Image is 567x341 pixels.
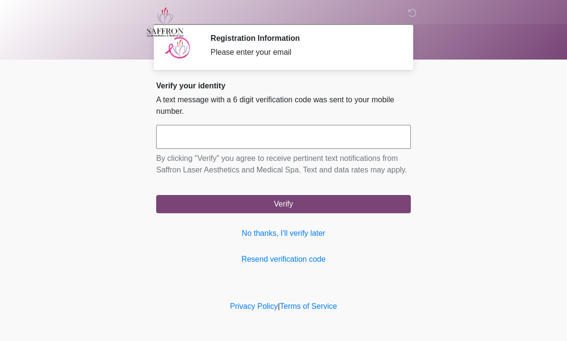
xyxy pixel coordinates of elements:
[156,254,411,265] a: Resend verification code
[156,94,411,117] p: A text message with a 6 digit verification code was sent to your mobile number.
[156,228,411,239] a: No thanks, I'll verify later
[156,81,411,90] h2: Verify your identity
[278,302,280,310] a: |
[156,153,411,176] p: By clicking "Verify" you agree to receive pertinent text notifications from Saffron Laser Aesthet...
[147,7,184,37] img: Saffron Laser Aesthetics and Medical Spa Logo
[210,47,396,58] div: Please enter your email
[280,302,337,310] a: Terms of Service
[156,195,411,213] button: Verify
[163,34,192,62] img: Agent Avatar
[230,302,278,310] a: Privacy Policy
